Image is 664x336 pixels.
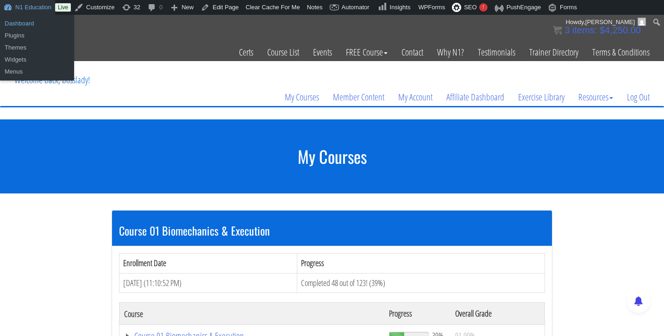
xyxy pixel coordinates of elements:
[572,25,597,35] span: items:
[430,30,471,75] a: Why N1?
[119,303,384,325] th: Course
[297,273,545,293] td: Completed 48 out of 123! (39%)
[600,25,641,35] bdi: 4,250.00
[479,3,488,12] div: !
[564,25,570,35] span: 3
[522,30,585,75] a: Trainer Directory
[384,303,451,325] th: Progress
[471,30,522,75] a: Testimonials
[571,75,620,119] a: Resources
[395,30,430,75] a: Contact
[297,253,545,273] th: Progress
[563,15,650,30] a: Howdy,
[232,30,260,75] a: Certs
[390,4,411,11] span: Insights
[439,75,511,119] a: Affiliate Dashboard
[260,30,306,75] a: Course List
[55,3,71,12] a: Live
[391,75,439,119] a: My Account
[451,303,545,325] th: Overall Grade
[278,75,326,119] a: My Courses
[585,30,657,75] a: Terms & Conditions
[119,253,297,273] th: Enrollment Date
[620,75,657,119] a: Log Out
[585,19,635,25] span: [PERSON_NAME]
[119,224,545,236] h3: Course 01 Biomechanics & Execution
[339,30,395,75] a: FREE Course
[600,25,605,35] span: $
[464,4,476,11] span: SEO
[553,25,562,35] img: icon11.png
[553,25,641,35] a: 3 items: $4,250.00
[326,75,391,119] a: Member Content
[119,273,297,293] td: [DATE] (11:10:52 PM)
[306,30,339,75] a: Events
[511,75,571,119] a: Exercise Library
